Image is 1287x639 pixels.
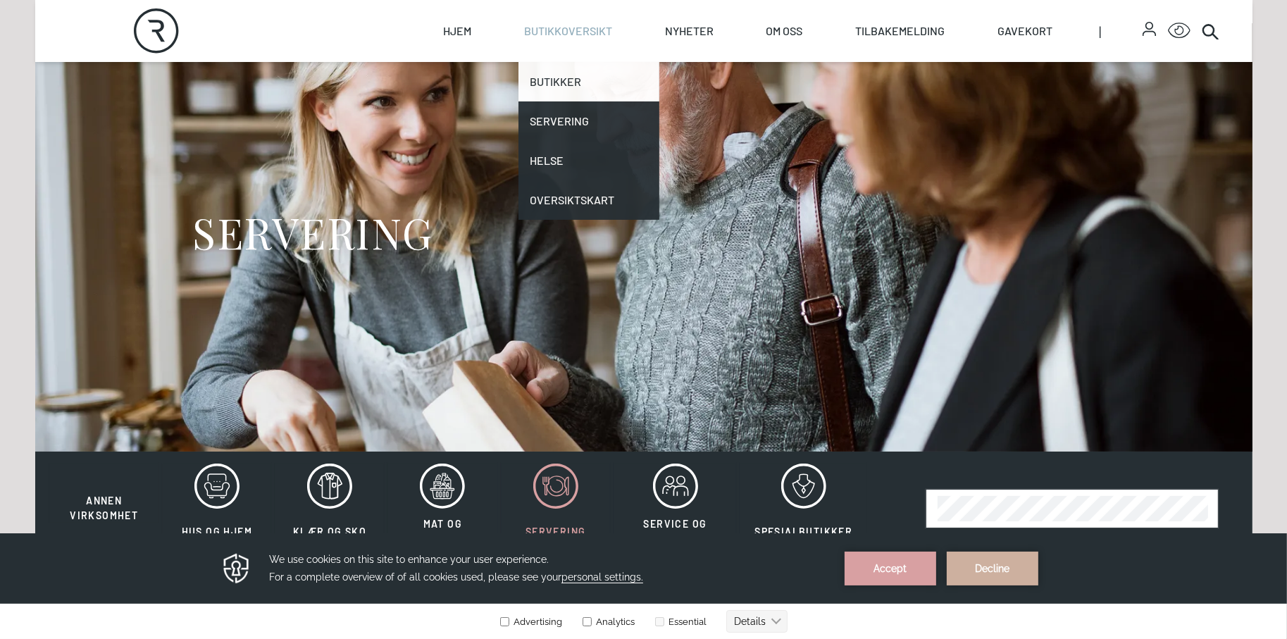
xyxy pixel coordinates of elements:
[845,18,936,52] button: Accept
[655,84,664,93] input: Essential
[947,18,1038,52] button: Decline
[561,38,643,50] span: personal settings.
[518,62,659,101] a: Butikker
[423,518,462,545] span: Mat og drikke
[387,463,497,554] button: Mat og drikke
[726,77,788,99] button: Details
[162,463,272,554] button: Hus og hjem
[221,18,251,52] img: Privacy reminder
[1168,20,1190,42] button: Open Accessibility Menu
[628,518,723,545] span: Service og tjenesteytende
[518,141,659,180] a: Helse
[193,206,434,259] h1: SERVERING
[499,83,562,94] label: Advertising
[740,463,867,554] button: Spesialbutikker
[518,101,659,141] a: Servering
[652,83,707,94] label: Essential
[70,495,138,521] span: Annen virksomhet
[269,18,827,53] h3: We use cookies on this site to enhance your user experience. For a complete overview of of all co...
[614,463,738,554] button: Service og tjenesteytende
[275,463,385,554] button: Klær og sko
[526,526,586,538] span: Servering
[735,82,766,94] text: Details
[182,526,252,538] span: Hus og hjem
[580,83,635,94] label: Analytics
[518,180,659,220] a: Oversiktskart
[500,84,509,93] input: Advertising
[293,526,366,538] span: Klær og sko
[754,526,852,538] span: Spesialbutikker
[501,463,611,554] button: Servering
[583,84,592,93] input: Analytics
[49,463,159,523] button: Annen virksomhet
